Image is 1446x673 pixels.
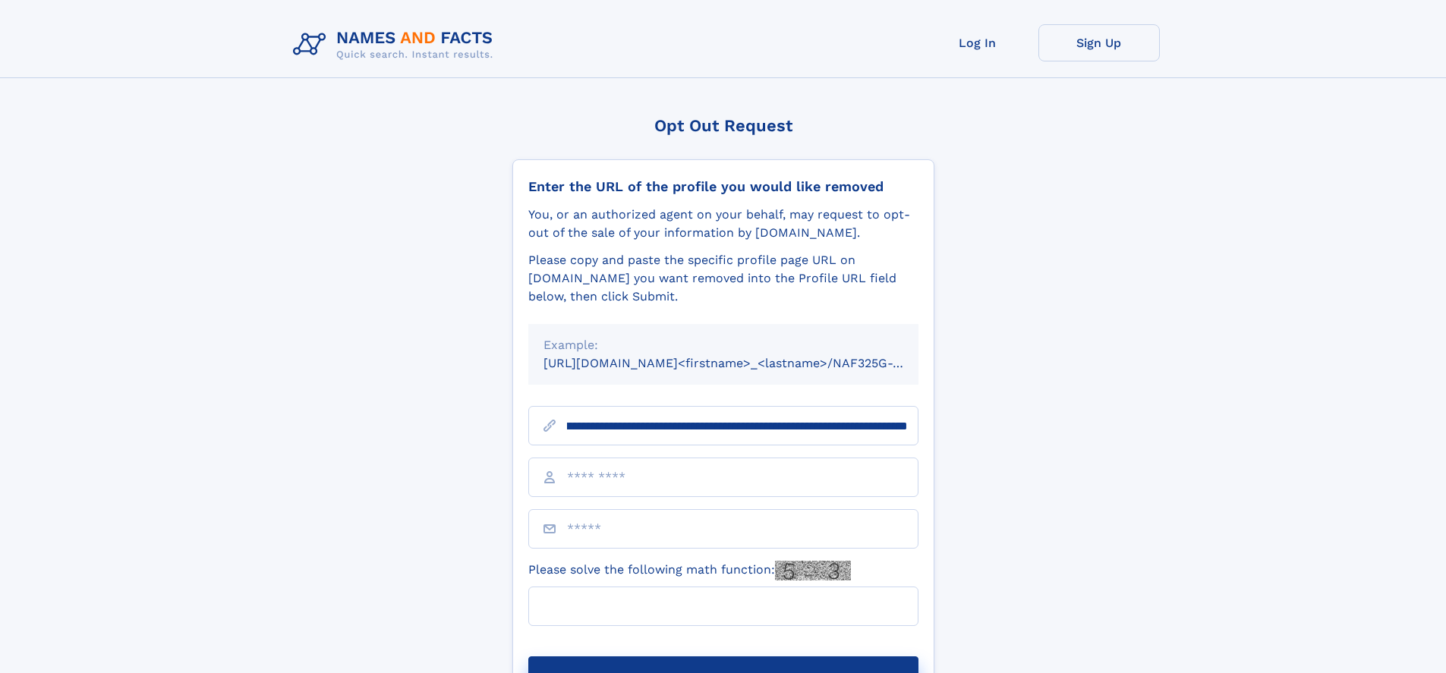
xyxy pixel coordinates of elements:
[543,356,947,370] small: [URL][DOMAIN_NAME]<firstname>_<lastname>/NAF325G-xxxxxxxx
[528,561,851,580] label: Please solve the following math function:
[528,178,918,195] div: Enter the URL of the profile you would like removed
[528,206,918,242] div: You, or an authorized agent on your behalf, may request to opt-out of the sale of your informatio...
[287,24,506,65] img: Logo Names and Facts
[1038,24,1160,61] a: Sign Up
[543,336,903,354] div: Example:
[528,251,918,306] div: Please copy and paste the specific profile page URL on [DOMAIN_NAME] you want removed into the Pr...
[917,24,1038,61] a: Log In
[512,116,934,135] div: Opt Out Request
